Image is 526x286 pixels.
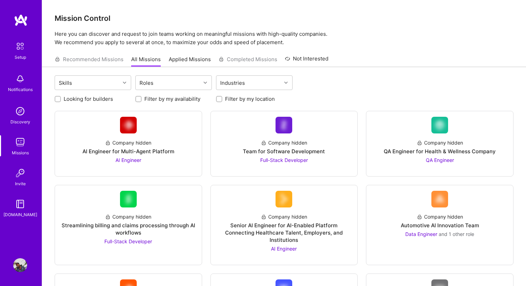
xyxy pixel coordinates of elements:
span: Full-Stack Developer [104,238,152,244]
h3: Mission Control [55,14,513,23]
i: icon Chevron [284,81,288,84]
div: Company hidden [105,213,151,220]
img: User Avatar [13,258,27,272]
a: Company LogoCompany hiddenStreamlining billing and claims processing through AI workflowsFull-Sta... [61,191,196,259]
a: All Missions [131,56,161,67]
span: and 1 other role [439,231,474,237]
label: Filter by my availability [144,95,200,103]
div: Discovery [10,118,30,125]
div: [DOMAIN_NAME] [3,211,37,218]
div: Setup [15,54,26,61]
a: Company LogoCompany hiddenAutomotive AI Innovation TeamData Engineer and 1 other role [372,191,508,259]
div: Company hidden [417,139,463,146]
a: Applied Missions [169,56,211,67]
img: setup [13,39,27,54]
div: Company hidden [417,213,463,220]
img: Company Logo [431,117,448,133]
span: Full-Stack Developer [260,157,308,163]
a: Not Interested [285,55,328,67]
div: AI Engineer for Multi-Agent Platform [82,148,174,155]
a: Company LogoCompany hiddenSenior AI Engineer for AI-Enabled Platform Connecting Healthcare Talent... [216,191,352,259]
img: bell [13,72,27,86]
img: guide book [13,197,27,211]
a: User Avatar [11,258,29,272]
span: QA Engineer [426,157,454,163]
span: AI Engineer [271,246,297,252]
div: Missions [12,149,29,156]
i: icon Chevron [123,81,126,84]
a: Company LogoCompany hiddenAI Engineer for Multi-Agent PlatformAI Engineer [61,117,196,171]
img: Company Logo [276,117,292,133]
a: Company LogoCompany hiddenTeam for Software DevelopmentFull-Stack Developer [216,117,352,171]
label: Looking for builders [64,95,113,103]
div: Streamlining billing and claims processing through AI workflows [61,222,196,236]
div: Company hidden [261,139,307,146]
img: logo [14,14,28,26]
img: Invite [13,166,27,180]
img: Company Logo [120,117,137,133]
div: Senior AI Engineer for AI-Enabled Platform Connecting Healthcare Talent, Employers, and Institutions [216,222,352,244]
div: Company hidden [105,139,151,146]
p: Here you can discover and request to join teams working on meaningful missions with high-quality ... [55,30,513,47]
div: Roles [138,78,155,88]
div: Invite [15,180,26,187]
div: QA Engineer for Health & Wellness Company [384,148,496,155]
div: Industries [218,78,247,88]
img: discovery [13,104,27,118]
div: Company hidden [261,213,307,220]
div: Skills [57,78,74,88]
img: Company Logo [276,191,292,207]
img: Company Logo [120,191,137,207]
span: Data Engineer [405,231,437,237]
label: Filter by my location [225,95,275,103]
img: teamwork [13,135,27,149]
span: AI Engineer [115,157,141,163]
div: Automotive AI Innovation Team [401,222,479,229]
i: icon Chevron [204,81,207,84]
div: Team for Software Development [243,148,325,155]
div: Notifications [8,86,33,93]
img: Company Logo [431,191,448,207]
a: Company LogoCompany hiddenQA Engineer for Health & Wellness CompanyQA Engineer [372,117,508,171]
